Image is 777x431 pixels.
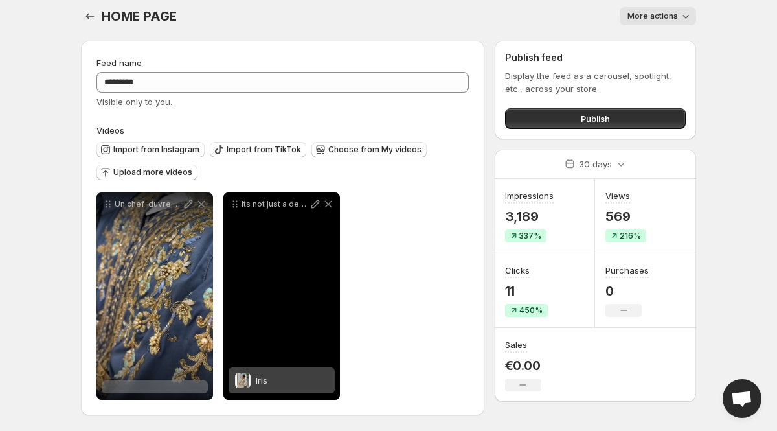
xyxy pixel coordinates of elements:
span: Videos [96,125,124,135]
span: 337% [519,231,541,241]
a: Open chat [723,379,761,418]
p: €0.00 [505,358,541,373]
span: Feed name [96,58,142,68]
p: 11 [505,283,548,299]
span: Visible only to you. [96,97,172,107]
span: HOME PAGE [102,8,177,24]
span: Publish [581,112,610,125]
span: More actions [627,11,678,21]
button: Settings [81,7,99,25]
button: Import from Instagram [96,142,205,157]
span: Iris [256,375,267,386]
span: Choose from My videos [328,145,422,155]
p: Display the feed as a carousel, spotlight, etc., across your store. [505,69,686,95]
button: Publish [505,108,686,129]
button: Choose from My videos [311,142,427,157]
p: Un chef-duvre [PERSON_NAME] la main Pice unique jamais reproduite Pour celle qui cherche linoubli... [115,199,182,209]
span: 216% [620,231,641,241]
h3: Impressions [505,189,554,202]
h3: Views [605,189,630,202]
button: Upload more videos [96,165,197,180]
p: Its not just a design Its that feeling when you look in the mirror and smile without knowing why ... [242,199,309,209]
h3: Purchases [605,264,649,277]
p: 569 [605,209,646,224]
h2: Publish feed [505,51,686,64]
div: Its not just a design Its that feeling when you look in the mirror and smile without knowing why ... [223,192,340,400]
h3: Sales [505,338,527,351]
span: 450% [519,305,543,316]
button: More actions [620,7,696,25]
span: Import from Instagram [113,145,199,155]
span: Upload more videos [113,167,192,178]
h3: Clicks [505,264,530,277]
p: 3,189 [505,209,554,224]
div: Un chef-duvre [PERSON_NAME] la main Pice unique jamais reproduite Pour celle qui cherche linoubli... [96,192,213,400]
button: Import from TikTok [210,142,306,157]
p: 0 [605,283,649,299]
p: 30 days [579,157,612,170]
span: Import from TikTok [227,145,301,155]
